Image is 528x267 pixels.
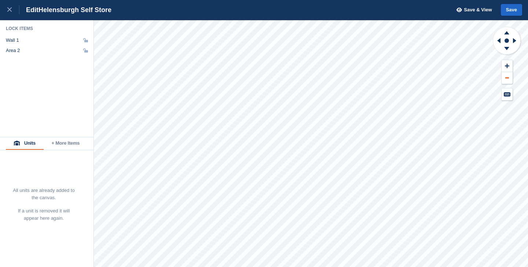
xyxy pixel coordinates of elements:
[452,4,492,16] button: Save & View
[12,207,75,222] p: If a unit is removed it will appear here again.
[501,4,522,16] button: Save
[44,137,88,150] button: + More Items
[502,88,513,100] button: Keyboard Shortcuts
[6,37,19,43] div: Wall 1
[6,48,20,53] div: Area 2
[6,137,44,150] button: Units
[12,187,75,201] p: All units are already added to the canvas.
[502,60,513,72] button: Zoom In
[464,6,492,14] span: Save & View
[19,5,111,14] div: Edit Helensburgh Self Store
[6,26,88,31] div: Lock Items
[502,72,513,84] button: Zoom Out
